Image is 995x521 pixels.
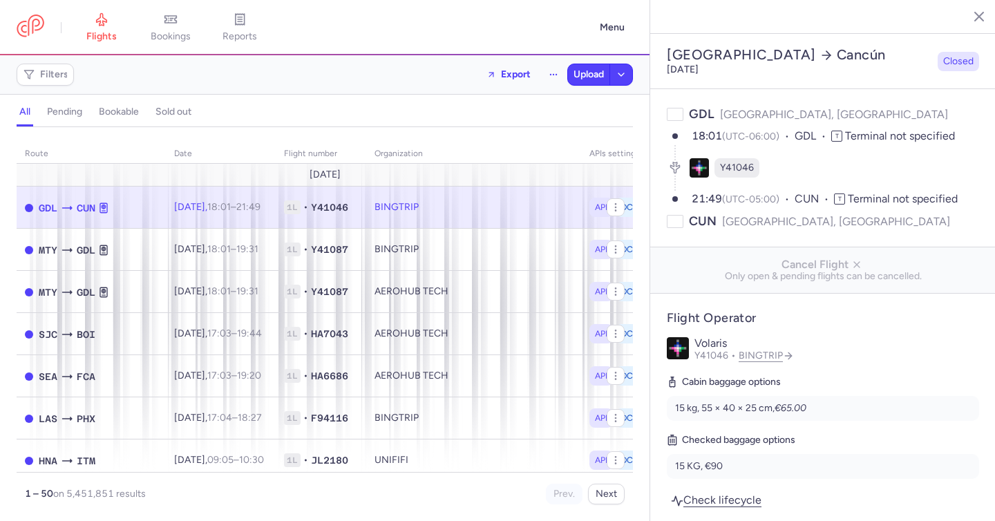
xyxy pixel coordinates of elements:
span: CUN [689,213,717,230]
span: GDL [795,129,831,144]
time: 19:31 [236,243,258,255]
a: reports [205,12,274,43]
h2: [GEOGRAPHIC_DATA] Cancún [667,46,932,64]
span: 1L [284,285,301,299]
span: LAS [39,411,57,426]
span: API [595,411,607,425]
span: JL2180 [311,453,348,467]
time: 19:20 [237,370,261,381]
span: HA6686 [311,369,348,383]
th: organization [366,144,581,164]
span: CUN [795,191,834,207]
span: • [303,285,308,299]
span: • [303,243,308,256]
th: APIs settings [581,144,648,164]
span: – [207,454,264,466]
span: [DATE], [174,201,260,213]
span: • [303,411,308,425]
p: Volaris [694,337,979,350]
span: Y41046 [694,350,739,361]
span: [GEOGRAPHIC_DATA], [GEOGRAPHIC_DATA] [720,108,948,121]
span: [DATE], [174,328,262,339]
span: API [595,327,607,341]
span: – [207,370,261,381]
span: Filters [40,69,68,80]
a: Check lifecycle [667,491,766,509]
h4: Flight Operator [667,310,979,326]
time: 18:01 [207,201,231,213]
span: API [595,243,607,256]
span: T [834,193,845,205]
img: Volaris logo [667,337,689,359]
th: date [166,144,276,164]
a: flights [67,12,136,43]
span: Export [501,69,531,79]
span: API [595,285,607,299]
span: F94116 [311,411,348,425]
button: Next [588,484,625,504]
span: (UTC-06:00) [722,131,779,142]
li: 15 KG, €90 [667,454,979,479]
span: – [207,201,260,213]
time: 17:03 [207,328,231,339]
span: PHX [77,411,95,426]
time: 19:31 [236,285,258,297]
h5: Cabin baggage options [667,374,979,390]
span: Terminal not specified [845,129,955,142]
span: 1L [284,369,301,383]
span: • [303,369,308,383]
h4: all [19,106,30,118]
span: bookings [151,30,191,43]
span: reports [222,30,257,43]
span: – [207,285,258,297]
button: Prev. [546,484,582,504]
span: CUN [77,200,95,216]
span: T [831,131,842,142]
a: BINGTRIP [739,350,794,361]
td: BINGTRIP [366,187,581,229]
time: 18:27 [238,412,262,424]
span: SEA [39,369,57,384]
span: • [303,327,308,341]
button: Upload [568,64,609,85]
span: – [207,243,258,255]
span: ITM [77,453,95,468]
th: Flight number [276,144,366,164]
td: AEROHUB TECH [366,355,581,397]
time: 10:30 [239,454,264,466]
th: route [17,144,166,164]
button: Menu [591,15,633,41]
td: AEROHUB TECH [366,271,581,313]
span: • [303,200,308,214]
span: – [207,412,262,424]
span: [DATE] [310,169,341,180]
span: [DATE], [174,370,261,381]
span: Upload [574,69,604,80]
span: 1L [284,243,301,256]
span: (UTC-05:00) [722,193,779,205]
span: Only open & pending flights can be cancelled. [661,271,985,282]
span: FCA [77,369,95,384]
td: BINGTRIP [366,229,581,271]
span: [GEOGRAPHIC_DATA], [GEOGRAPHIC_DATA] [722,213,950,230]
span: [DATE], [174,243,258,255]
time: 17:04 [207,412,232,424]
a: bookings [136,12,205,43]
span: Y41046 [720,161,754,175]
span: Y41046 [311,200,348,214]
span: MTY [39,243,57,258]
span: 1L [284,200,301,214]
a: CitizenPlane red outlined logo [17,15,44,40]
td: BINGTRIP [366,397,581,439]
span: 1L [284,411,301,425]
span: API [595,369,607,383]
span: [DATE], [174,285,258,297]
time: [DATE] [667,64,699,75]
span: MTY [39,285,57,300]
time: 21:49 [236,201,260,213]
h5: Checked baggage options [667,432,979,448]
h4: sold out [155,106,191,118]
span: GDL [77,285,95,300]
span: GDL [77,243,95,258]
span: [DATE], [174,454,264,466]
